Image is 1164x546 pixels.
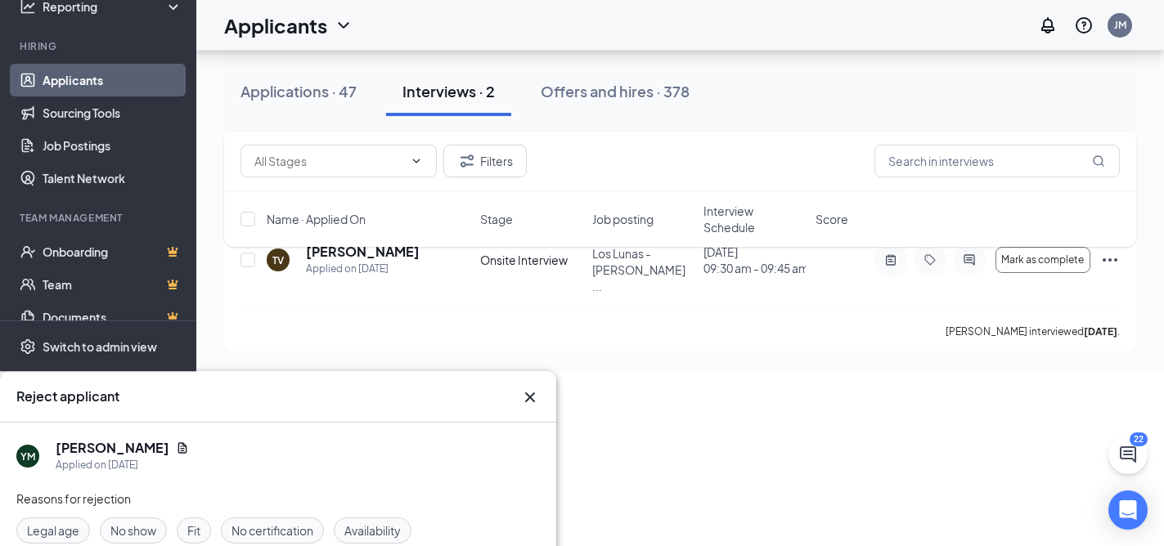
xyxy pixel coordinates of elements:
span: Interview Schedule [703,203,806,235]
svg: Cross [520,387,540,407]
button: Close [520,387,540,407]
span: Score [816,211,848,227]
a: Job Postings [43,129,182,162]
span: Stage [480,211,513,227]
a: Sourcing Tools [43,96,182,129]
a: Applicants [43,64,182,96]
h3: Reject applicant [16,387,119,405]
button: Filter Filters [443,145,527,177]
span: Reasons for rejection [16,491,131,506]
svg: MagnifyingGlass [1092,154,1105,168]
span: Job posting [592,211,654,227]
a: DocumentsCrown [43,301,182,333]
input: Search in interviews [874,145,1120,177]
svg: Notifications [1038,16,1058,35]
svg: ChevronDown [410,154,423,168]
svg: QuestionInfo [1074,16,1094,35]
a: TeamCrown [43,268,182,301]
span: Legal age [27,521,79,539]
span: No show [110,521,156,539]
div: Applications · 47 [240,81,357,101]
h5: [PERSON_NAME] [56,439,169,457]
span: Fit [187,521,200,539]
span: Availability [344,521,401,539]
svg: Filter [457,151,477,171]
svg: ChevronDown [334,16,353,35]
div: Applied on [DATE] [306,261,420,277]
span: Name · Applied On [267,211,366,227]
div: Offers and hires · 378 [541,81,690,101]
svg: Document [176,441,189,454]
a: OnboardingCrown [43,235,182,268]
h1: Applicants [224,11,327,39]
div: YM [20,450,35,463]
p: [PERSON_NAME] interviewed . [946,324,1120,338]
svg: Settings [20,338,36,355]
div: Applied on [DATE] [56,457,189,473]
div: 22 [1130,432,1148,446]
div: Interviews · 2 [402,81,495,101]
div: JM [1114,18,1126,32]
p: Los Lunas - [PERSON_NAME] ... [592,245,694,294]
div: Hiring [20,39,179,53]
b: [DATE] [1084,325,1117,338]
span: No certification [231,521,313,539]
button: ChatActive [1108,435,1148,474]
div: Team Management [20,211,179,225]
span: 09:30 am - 09:45 am [703,260,806,276]
a: Talent Network [43,162,182,195]
div: Switch to admin view [43,338,157,355]
input: All Stages [254,152,403,170]
svg: ChatActive [1118,445,1138,464]
div: Open Intercom Messenger [1108,490,1148,530]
